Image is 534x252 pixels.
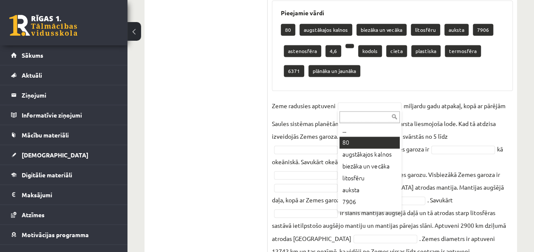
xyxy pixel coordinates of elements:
div: litosfēru [339,172,400,184]
div: 80 [339,137,400,148]
div: auksta [339,184,400,196]
div: biezāka un vecāka [339,160,400,172]
div: astenosfēra [339,208,400,220]
div: 7906 [339,196,400,208]
body: Bagātinātā teksta redaktors, wiswyg-editor-user-answer-47363841017460 [8,8,232,75]
div: ... [339,125,400,137]
div: augstākajos kalnos [339,148,400,160]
